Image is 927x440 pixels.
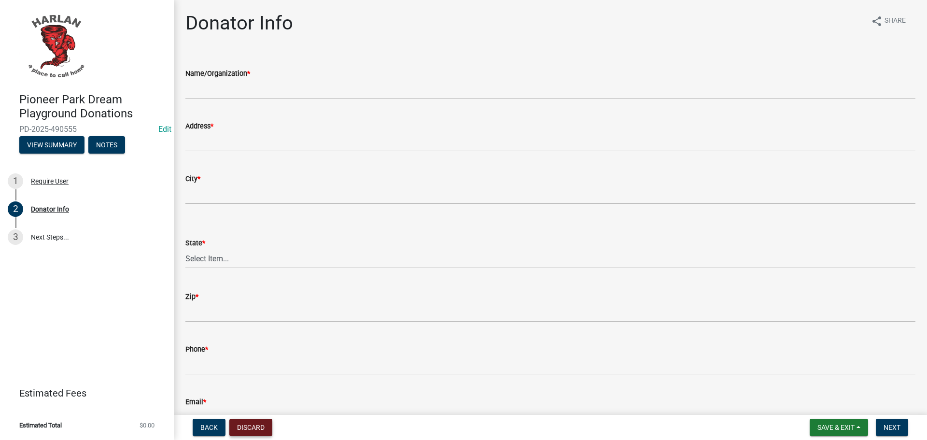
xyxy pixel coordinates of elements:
span: PD-2025-490555 [19,125,154,134]
a: Estimated Fees [8,383,158,403]
i: share [871,15,883,27]
div: Require User [31,178,69,185]
button: Next [876,419,908,436]
label: Name/Organization [185,71,250,77]
span: Save & Exit [817,424,855,431]
label: Phone [185,346,208,353]
button: Save & Exit [810,419,868,436]
wm-modal-confirm: Summary [19,142,84,149]
button: Back [193,419,225,436]
label: Zip [185,294,198,300]
div: 3 [8,229,23,245]
label: City [185,176,200,183]
label: Email [185,399,206,406]
button: Notes [88,136,125,154]
span: Back [200,424,218,431]
span: Estimated Total [19,422,62,428]
span: $0.00 [140,422,154,428]
label: Address [185,123,213,130]
div: 2 [8,201,23,217]
button: View Summary [19,136,84,154]
span: Next [884,424,900,431]
label: State [185,240,205,247]
button: Discard [229,419,272,436]
a: Edit [158,125,171,134]
wm-modal-confirm: Edit Application Number [158,125,171,134]
div: 1 [8,173,23,189]
h4: Pioneer Park Dream Playground Donations [19,93,166,121]
button: shareShare [863,12,913,30]
img: City of Harlan, Iowa [19,10,92,83]
h1: Donator Info [185,12,293,35]
wm-modal-confirm: Notes [88,142,125,149]
span: Share [885,15,906,27]
div: Donator Info [31,206,69,213]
